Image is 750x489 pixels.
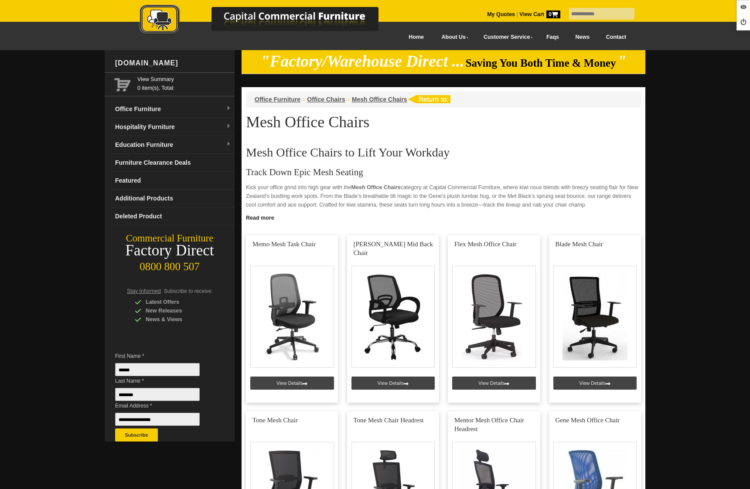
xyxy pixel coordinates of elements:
img: dropdown [226,124,231,129]
span: Email Address * [115,401,213,410]
h2: Mesh Office Chairs to Lift Your Workday [246,146,641,159]
img: return to [407,95,450,103]
img: Capital Commercial Furniture Logo [116,4,421,36]
img: dropdown [226,142,231,147]
em: "Factory/Warehouse Direct ... [261,52,464,70]
h3: Track Down Epic Mesh Seating [246,168,641,177]
input: Email Address * [115,413,200,426]
strong: Mesh Office Chairs [351,184,401,190]
a: About Us [432,27,474,47]
span: 0 [546,10,560,18]
a: My Quotes [487,11,515,17]
em: " [617,52,627,70]
div: Commercial Furniture [105,232,235,244]
a: Office Furniture [255,96,300,103]
h1: Mesh Office Chairs [246,114,641,130]
li: › [303,95,305,104]
a: Faqs [538,27,567,47]
a: Contact [598,27,634,47]
strong: View Cart [519,11,560,17]
div: 0800 800 507 [105,256,235,273]
div: New Releases [135,306,218,315]
span: 0 item(s), Total: [137,75,231,91]
a: Education Furnituredropdown [112,136,235,154]
a: Office Furnituredropdown [112,100,235,118]
a: Mesh Office Chairs [352,96,407,103]
input: First Name * [115,363,200,376]
a: Furniture Clearance Deals [112,154,235,172]
span: Stay Informed [127,288,161,294]
a: View Summary [137,75,231,84]
a: Click to read more [242,211,645,222]
a: Customer Service [474,27,538,47]
div: Latest Offers [135,298,218,306]
a: News [567,27,598,47]
li: › [347,95,349,104]
span: Saving You Both Time & Money [466,57,616,69]
img: dropdown [226,106,231,111]
div: Factory Direct [105,244,235,257]
button: Subscribe [115,428,158,441]
a: Featured [112,172,235,190]
a: Additional Products [112,190,235,207]
a: View Cart0 [518,11,560,17]
a: Office Chairs [307,96,345,103]
span: First Name * [115,352,213,360]
div: News & Views [135,315,218,324]
p: Kick your office grind into high gear with the category at Capital Commercial Furniture, where ki... [246,183,641,209]
span: Subscribe to receive: [164,288,213,294]
a: Deleted Product [112,207,235,225]
div: [DOMAIN_NAME] [112,50,235,76]
span: Last Name * [115,377,213,385]
input: Last Name * [115,388,200,401]
a: Capital Commercial Furniture Logo [116,4,421,39]
a: Hospitality Furnituredropdown [112,118,235,136]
